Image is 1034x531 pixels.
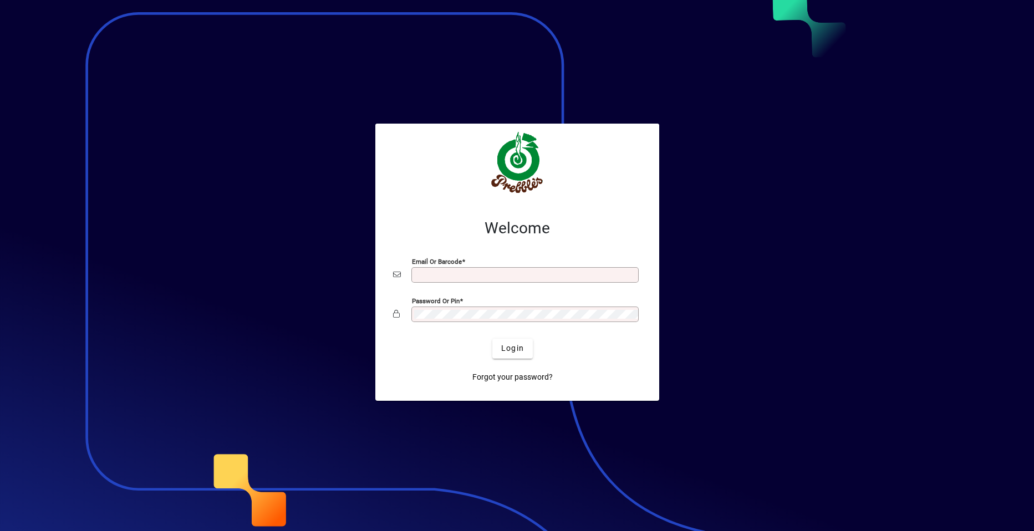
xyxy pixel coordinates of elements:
[472,371,553,383] span: Forgot your password?
[412,257,462,265] mat-label: Email or Barcode
[468,367,557,387] a: Forgot your password?
[492,339,533,359] button: Login
[501,343,524,354] span: Login
[412,297,460,304] mat-label: Password or Pin
[393,219,641,238] h2: Welcome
